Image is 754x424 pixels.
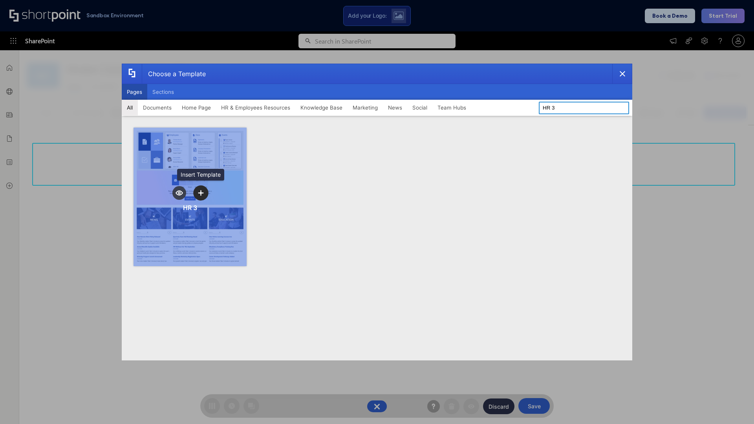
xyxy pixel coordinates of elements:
button: All [122,100,138,115]
button: HR & Employees Resources [216,100,295,115]
button: Marketing [348,100,383,115]
button: News [383,100,407,115]
button: Home Page [177,100,216,115]
button: Pages [122,84,147,100]
button: Team Hubs [432,100,471,115]
div: HR 3 [183,204,197,212]
button: Documents [138,100,177,115]
button: Knowledge Base [295,100,348,115]
button: Sections [147,84,179,100]
input: Search [539,102,629,114]
div: Choose a Template [142,64,206,84]
iframe: Chat Widget [715,386,754,424]
div: template selector [122,64,632,360]
button: Social [407,100,432,115]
